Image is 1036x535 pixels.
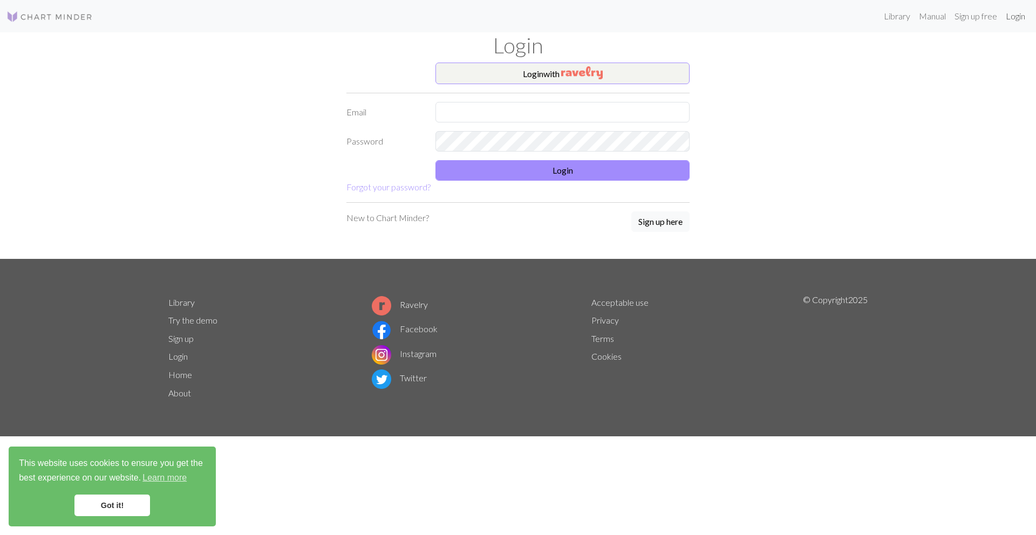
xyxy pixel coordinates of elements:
[168,388,191,398] a: About
[591,351,622,361] a: Cookies
[74,495,150,516] a: dismiss cookie message
[340,131,429,152] label: Password
[340,102,429,122] label: Email
[168,351,188,361] a: Login
[6,10,93,23] img: Logo
[631,211,690,233] a: Sign up here
[631,211,690,232] button: Sign up here
[372,348,437,359] a: Instagram
[346,182,431,192] a: Forgot your password?
[591,333,614,344] a: Terms
[880,5,915,27] a: Library
[162,32,874,58] h1: Login
[372,369,391,389] img: Twitter logo
[915,5,950,27] a: Manual
[168,369,192,380] a: Home
[372,299,428,310] a: Ravelry
[168,333,194,344] a: Sign up
[372,373,427,383] a: Twitter
[346,211,429,224] p: New to Chart Minder?
[435,63,690,84] button: Loginwith
[591,297,649,307] a: Acceptable use
[372,320,391,340] img: Facebook logo
[591,315,619,325] a: Privacy
[19,457,206,486] span: This website uses cookies to ensure you get the best experience on our website.
[803,293,868,402] p: © Copyright 2025
[372,296,391,315] img: Ravelry logo
[168,315,217,325] a: Try the demo
[1001,5,1030,27] a: Login
[561,66,603,79] img: Ravelry
[141,470,188,486] a: learn more about cookies
[435,160,690,181] button: Login
[168,297,195,307] a: Library
[9,447,216,526] div: cookieconsent
[372,345,391,365] img: Instagram logo
[372,324,438,334] a: Facebook
[950,5,1001,27] a: Sign up free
